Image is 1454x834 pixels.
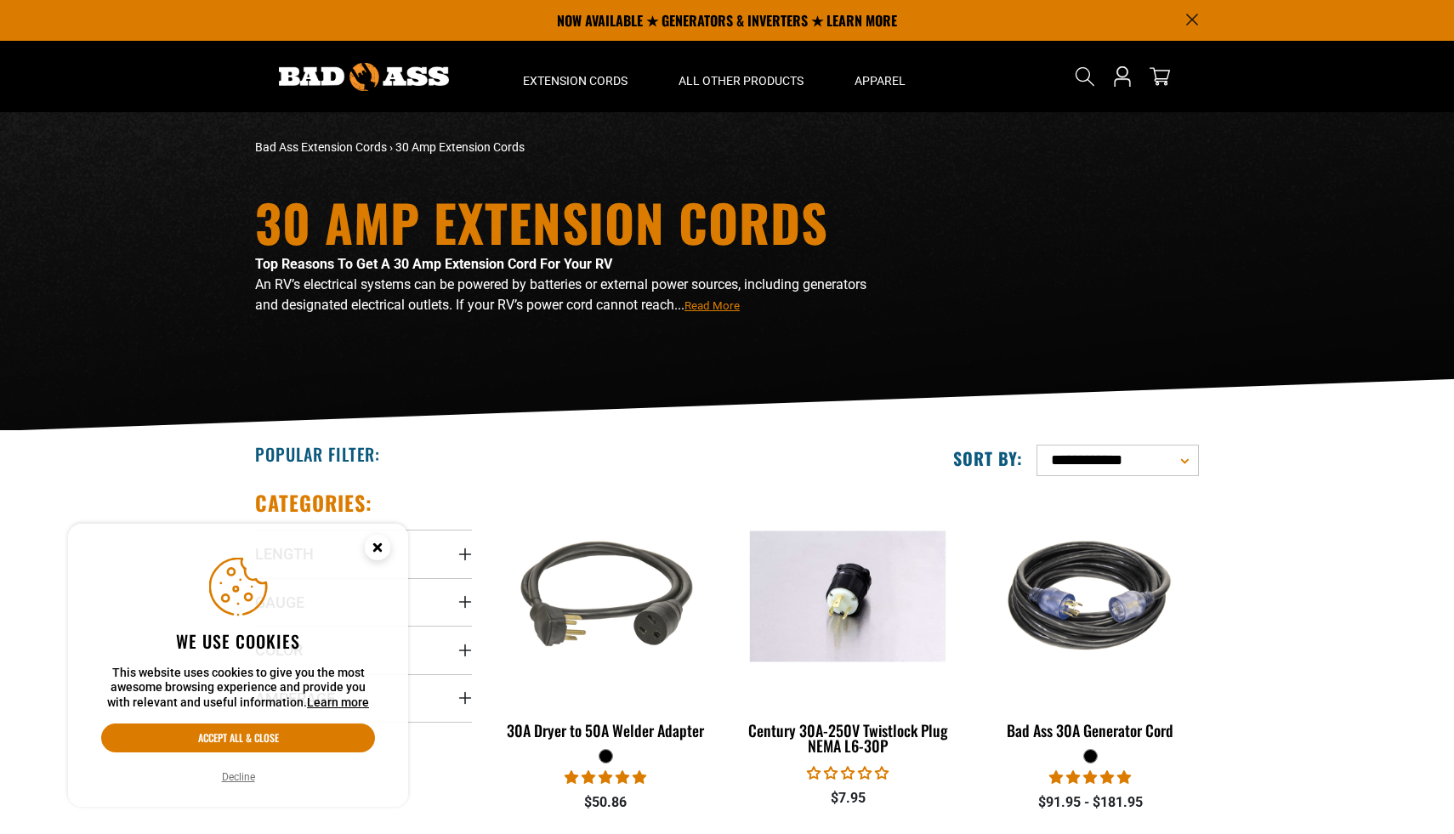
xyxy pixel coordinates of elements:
h2: Categories: [255,490,372,516]
span: 30 Amp Extension Cords [395,140,525,154]
strong: Top Reasons To Get A 30 Amp Extension Cord For Your RV [255,256,612,272]
div: $7.95 [740,788,957,808]
span: Apparel [855,73,906,88]
h2: Popular Filter: [255,443,380,465]
p: This website uses cookies to give you the most awesome browsing experience and provide you with r... [101,666,375,711]
span: Extension Cords [523,73,628,88]
div: $50.86 [497,792,714,813]
img: black [499,498,713,694]
img: Century 30A-250V Twistlock Plug NEMA L6-30P [741,530,955,661]
button: Decline [217,769,260,786]
a: black 30A Dryer to 50A Welder Adapter [497,490,714,748]
a: Learn more [307,695,369,709]
h1: 30 Amp Extension Cords [255,196,876,247]
div: Century 30A-250V Twistlock Plug NEMA L6-30P [740,723,957,753]
span: 5.00 stars [565,769,646,786]
p: An RV’s electrical systems can be powered by batteries or external power sources, including gener... [255,275,876,315]
span: 5.00 stars [1049,769,1131,786]
img: black [983,498,1197,694]
img: Bad Ass Extension Cords [279,63,449,91]
summary: Apparel [829,41,931,112]
nav: breadcrumbs [255,139,876,156]
summary: Search [1071,63,1099,90]
button: Accept all & close [101,723,375,752]
span: › [389,140,393,154]
a: Century 30A-250V Twistlock Plug NEMA L6-30P Century 30A-250V Twistlock Plug NEMA L6-30P [740,490,957,763]
div: $91.95 - $181.95 [982,792,1199,813]
a: Bad Ass Extension Cords [255,140,387,154]
a: black Bad Ass 30A Generator Cord [982,490,1199,748]
aside: Cookie Consent [68,524,408,808]
span: All Other Products [679,73,804,88]
summary: All Other Products [653,41,829,112]
span: 0.00 stars [807,765,889,781]
h2: We use cookies [101,630,375,652]
div: Bad Ass 30A Generator Cord [982,723,1199,738]
div: 30A Dryer to 50A Welder Adapter [497,723,714,738]
summary: Extension Cords [497,41,653,112]
label: Sort by: [953,447,1023,469]
span: Read More [684,299,740,312]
